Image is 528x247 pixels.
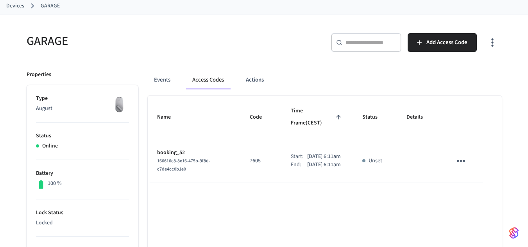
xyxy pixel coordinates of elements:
p: [DATE] 6:11am [307,161,341,169]
button: Events [148,71,177,89]
p: Locked [36,219,129,227]
span: Add Access Code [426,37,467,48]
button: Add Access Code [408,33,477,52]
a: GARAGE [41,2,60,10]
span: Time Frame(CEST) [291,105,344,130]
button: Access Codes [186,71,230,89]
p: Battery [36,169,129,178]
img: SeamLogoGradient.69752ec5.svg [509,227,519,239]
p: Status [36,132,129,140]
p: booking_52 [157,149,231,157]
img: August Wifi Smart Lock 3rd Gen, Silver, Front [109,94,129,114]
p: August [36,105,129,113]
span: Name [157,111,181,123]
button: Actions [240,71,270,89]
p: Type [36,94,129,103]
table: sticky table [148,96,502,183]
p: Unset [369,157,382,165]
span: 166616c8-8e16-475b-9f8d-c7de4cc0b1e0 [157,158,210,172]
p: Lock Status [36,209,129,217]
span: Details [406,111,433,123]
div: Start: [291,153,307,161]
span: Status [362,111,388,123]
p: Properties [27,71,51,79]
p: 100 % [48,179,62,188]
p: [DATE] 6:11am [307,153,341,161]
p: Online [42,142,58,150]
p: 7605 [250,157,272,165]
h5: GARAGE [27,33,260,49]
div: ant example [148,71,502,89]
span: Code [250,111,272,123]
div: End: [291,161,307,169]
a: Devices [6,2,24,10]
